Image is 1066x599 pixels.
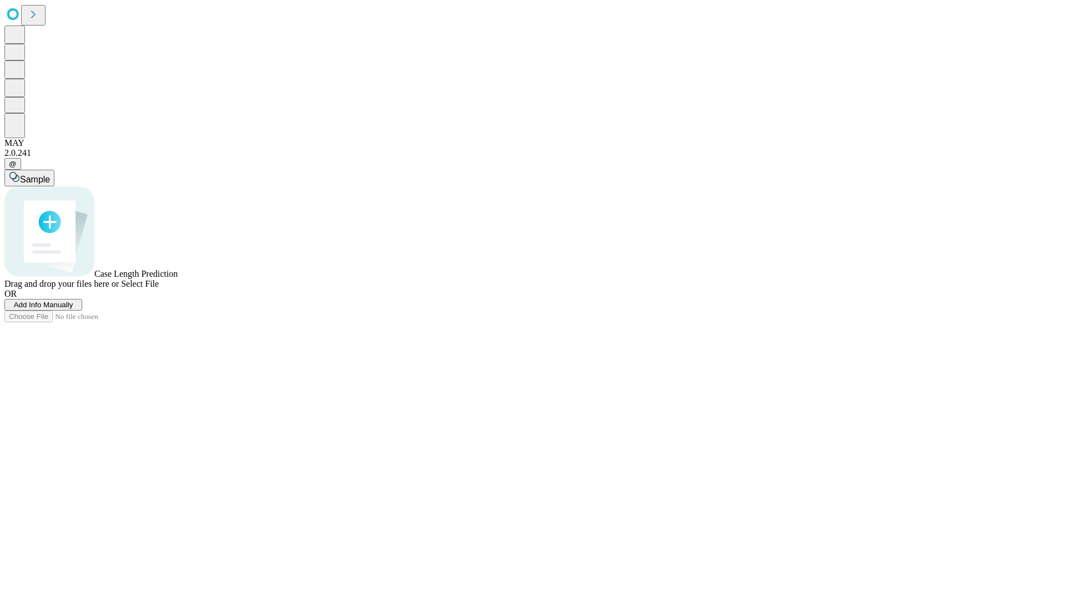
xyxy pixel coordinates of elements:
span: Add Info Manually [14,301,73,309]
button: Add Info Manually [4,299,82,311]
button: Sample [4,170,54,186]
span: Case Length Prediction [94,269,178,278]
span: Select File [121,279,159,288]
span: @ [9,160,17,168]
span: Drag and drop your files here or [4,279,119,288]
div: MAY [4,138,1062,148]
button: @ [4,158,21,170]
div: 2.0.241 [4,148,1062,158]
span: OR [4,289,17,298]
span: Sample [20,175,50,184]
